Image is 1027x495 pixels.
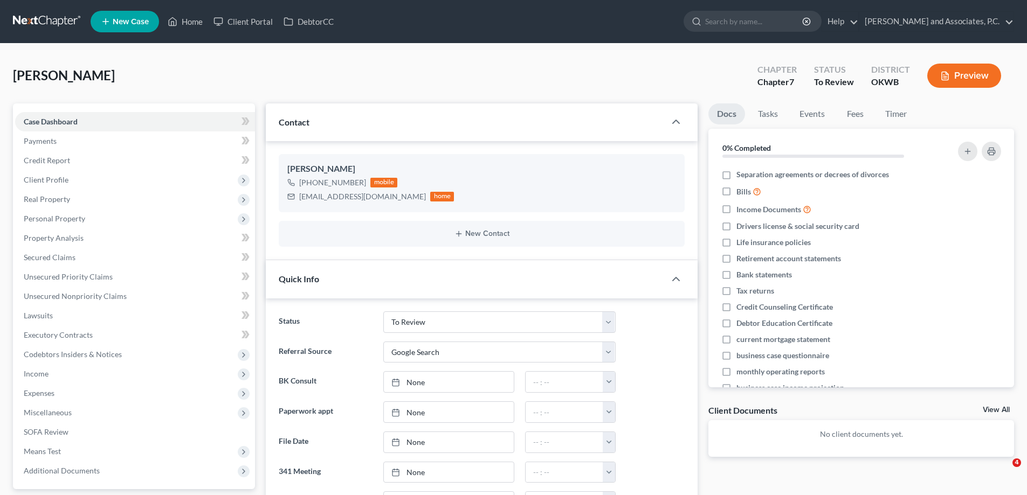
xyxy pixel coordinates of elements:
[15,151,255,170] a: Credit Report
[736,334,830,345] span: current mortgage statement
[822,12,858,31] a: Help
[708,405,777,416] div: Client Documents
[299,177,366,188] div: [PHONE_NUMBER]
[287,163,676,176] div: [PERSON_NAME]
[526,462,603,483] input: -- : --
[273,311,377,333] label: Status
[526,432,603,452] input: -- : --
[273,401,377,423] label: Paperwork appt
[736,204,801,215] span: Income Documents
[384,432,514,452] a: None
[871,76,910,88] div: OKWB
[24,447,61,456] span: Means Test
[299,191,426,202] div: [EMAIL_ADDRESS][DOMAIN_NAME]
[208,12,278,31] a: Client Portal
[24,350,122,359] span: Codebtors Insiders & Notices
[24,369,49,378] span: Income
[838,103,872,124] a: Fees
[273,462,377,483] label: 341 Meeting
[15,131,255,151] a: Payments
[736,350,829,361] span: business case questionnaire
[24,466,100,475] span: Additional Documents
[1012,458,1021,467] span: 4
[273,341,377,363] label: Referral Source
[990,458,1016,484] iframe: Intercom live chat
[736,253,841,264] span: Retirement account statements
[24,156,70,165] span: Credit Report
[24,175,68,184] span: Client Profile
[736,237,811,248] span: Life insurance policies
[24,214,85,223] span: Personal Property
[13,67,115,83] span: [PERSON_NAME]
[791,103,833,124] a: Events
[279,117,309,127] span: Contact
[15,267,255,287] a: Unsecured Priority Claims
[526,372,603,392] input: -- : --
[736,318,832,329] span: Debtor Education Certificate
[736,221,859,232] span: Drivers license & social security card
[384,462,514,483] a: None
[287,229,676,238] button: New Contact
[24,388,54,398] span: Expenses
[384,372,514,392] a: None
[526,402,603,422] input: -- : --
[24,253,75,262] span: Secured Claims
[736,186,751,197] span: Bills
[814,76,854,88] div: To Review
[757,64,797,76] div: Chapter
[430,192,454,201] div: home
[736,382,844,393] span: business case income projection
[113,18,149,26] span: New Case
[24,427,68,436] span: SOFA Review
[859,12,1014,31] a: [PERSON_NAME] and Associates, P.C.
[15,228,255,248] a: Property Analysis
[370,178,397,187] div: mobile
[162,12,208,31] a: Home
[24,408,72,417] span: Miscellaneous
[927,64,1001,88] button: Preview
[15,112,255,131] a: Case Dashboard
[722,143,771,152] strong: 0% Completed
[24,272,113,281] span: Unsecured Priority Claims
[15,325,255,345] a: Executory Contracts
[278,12,339,31] a: DebtorCC
[24,330,93,339] span: Executory Contracts
[15,287,255,306] a: Unsecured Nonpriority Claims
[279,274,319,284] span: Quick Info
[757,76,797,88] div: Chapter
[789,76,794,87] span: 7
[736,285,774,296] span: Tax returns
[15,248,255,267] a: Secured Claims
[814,64,854,76] div: Status
[24,117,78,126] span: Case Dashboard
[877,103,915,124] a: Timer
[736,366,825,377] span: monthly operating reports
[273,431,377,453] label: File Date
[871,64,910,76] div: District
[15,306,255,325] a: Lawsuits
[736,302,833,312] span: Credit Counseling Certificate
[705,11,804,31] input: Search by name...
[717,429,1005,440] p: No client documents yet.
[736,169,889,180] span: Separation agreements or decrees of divorces
[24,311,53,320] span: Lawsuits
[384,402,514,422] a: None
[273,371,377,393] label: BK Consult
[24,233,84,242] span: Property Analysis
[15,422,255,442] a: SOFA Review
[24,291,127,301] span: Unsecured Nonpriority Claims
[24,136,57,145] span: Payments
[983,406,1010,414] a: View All
[708,103,745,124] a: Docs
[749,103,787,124] a: Tasks
[736,269,792,280] span: Bank statements
[24,194,70,204] span: Real Property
